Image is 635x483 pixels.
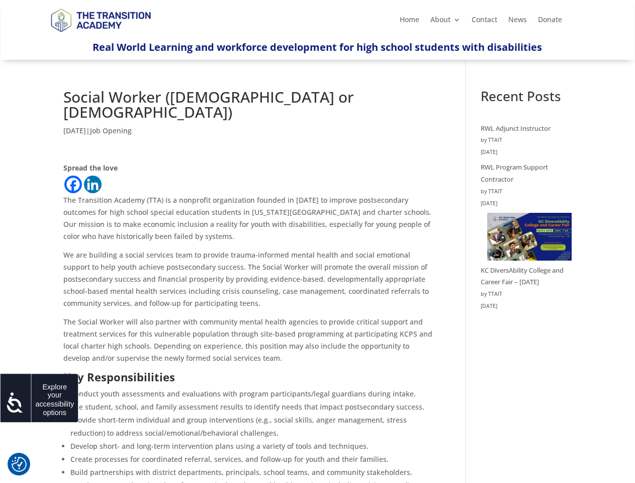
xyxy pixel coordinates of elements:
[63,194,437,249] p: The Transition Academy (TTA) is a nonprofit organization founded in [DATE] to improve postseconda...
[70,387,437,400] li: Conduct youth assessments and evaluations with program participants/legal guardians during intake.
[63,90,437,125] h1: Social Worker ([DEMOGRAPHIC_DATA] or [DEMOGRAPHIC_DATA])
[63,126,86,135] span: [DATE]
[46,30,155,40] a: Logo-Noticias
[63,316,437,371] p: The Social Worker will also partner with community mental health agencies to provide critical sup...
[63,249,437,316] p: We are building a social services team to provide trauma-informed mental health and social emotio...
[538,16,562,27] a: Donate
[46,2,155,38] img: TTA Brand_TTA Primary Logo_Horizontal_Light BG
[430,16,461,27] a: About
[400,16,419,27] a: Home
[70,400,437,414] li: Use student, school, and family assessment results to identify needs that impact postsecondary su...
[481,300,572,312] time: [DATE]
[481,124,551,133] a: RWL Adjunct Instructor
[90,126,132,135] a: Job Opening
[70,440,437,453] li: Develop short- and long-term intervention plans using a variety of tools and techniques.
[481,90,572,108] h2: Recent Posts
[481,198,572,210] time: [DATE]
[472,16,497,27] a: Contact
[481,266,564,287] a: KC DiversAbility College and Career Fair – [DATE]
[12,457,27,472] img: Revisit consent button
[93,40,542,54] span: Real World Learning and workforce development for high school students with disabilities
[70,453,437,466] li: Create processes for coordinated referral, services, and follow-up for youth and their families.
[84,176,102,193] a: Linkedin
[481,163,548,184] a: RWL Program Support Contractor
[63,162,437,174] div: Spread the love
[63,125,437,144] p: |
[481,146,572,158] time: [DATE]
[508,16,527,27] a: News
[481,288,572,300] div: by TTAIT
[481,186,572,198] div: by TTAIT
[63,369,175,384] strong: Key Responsibilities
[481,134,572,146] div: by TTAIT
[64,176,82,193] a: Facebook
[12,457,27,472] button: Cookie Settings
[70,466,437,479] li: Build partnerships with district departments, principals, school teams, and community stakeholders.
[70,414,437,440] li: Provide short-term individual and group interventions (e.g., social skills, anger management, str...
